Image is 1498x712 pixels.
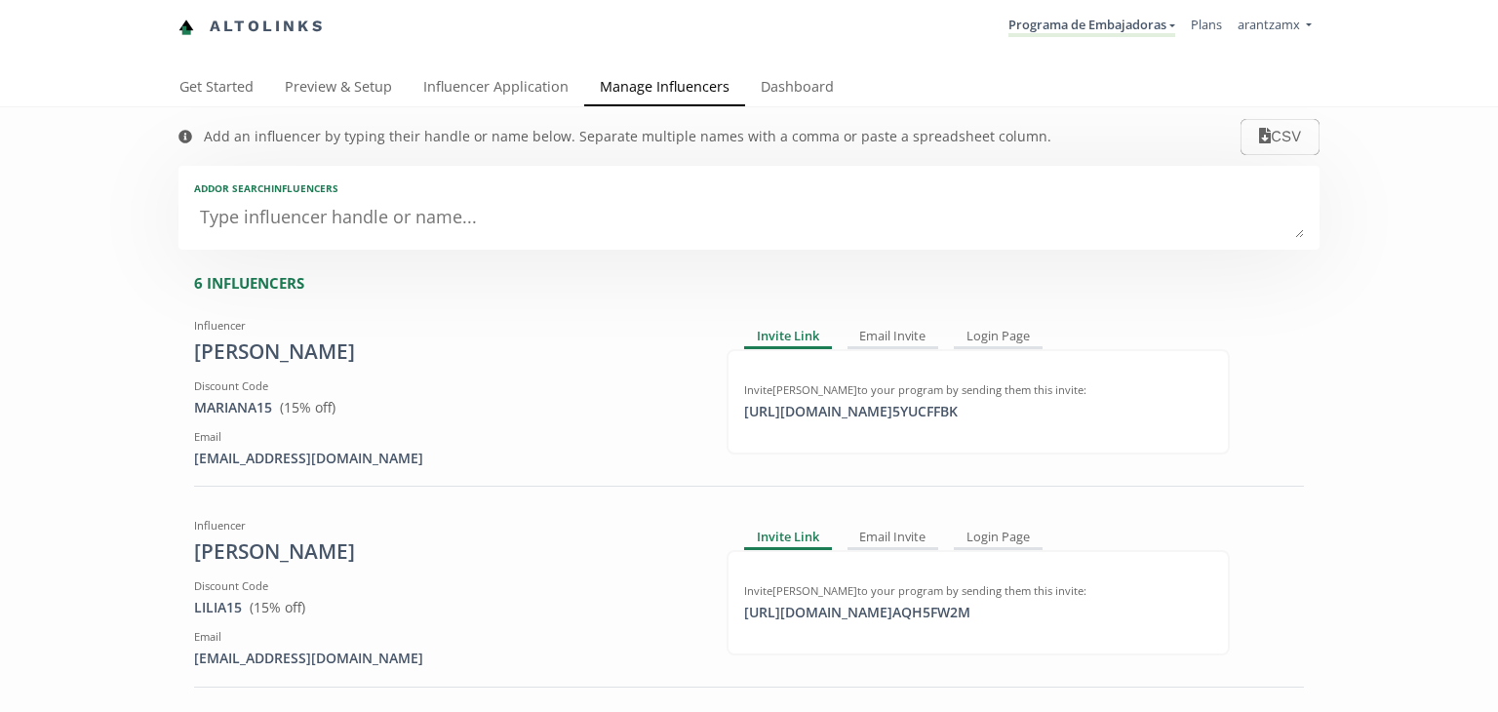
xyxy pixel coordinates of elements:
[194,449,697,468] div: [EMAIL_ADDRESS][DOMAIN_NAME]
[194,181,1304,195] div: Add or search INFLUENCERS
[250,598,305,616] span: ( 15 % off)
[744,382,1212,398] div: Invite [PERSON_NAME] to your program by sending them this invite:
[732,402,969,421] div: [URL][DOMAIN_NAME] 5YUCFFBK
[745,69,849,108] a: Dashboard
[194,578,697,594] div: Discount Code
[194,537,697,567] div: [PERSON_NAME]
[178,20,194,35] img: favicon-32x32.png
[194,649,697,668] div: [EMAIL_ADDRESS][DOMAIN_NAME]
[744,326,832,349] div: Invite Link
[194,378,697,394] div: Discount Code
[848,526,939,549] div: Email Invite
[954,326,1043,349] div: Login Page
[1241,119,1320,155] button: CSV
[194,337,697,367] div: [PERSON_NAME]
[848,326,939,349] div: Email Invite
[954,526,1043,549] div: Login Page
[744,526,832,549] div: Invite Link
[408,69,584,108] a: Influencer Application
[194,629,697,645] div: Email
[164,69,269,108] a: Get Started
[204,127,1051,146] div: Add an influencer by typing their handle or name below. Separate multiple names with a comma or p...
[584,69,745,108] a: Manage Influencers
[194,518,697,534] div: Influencer
[194,273,1320,294] div: 6 INFLUENCERS
[194,318,697,334] div: Influencer
[1008,16,1175,37] a: Programa de Embajadoras
[1191,16,1222,33] a: Plans
[194,598,242,616] a: LILIA15
[732,603,982,622] div: [URL][DOMAIN_NAME] AQH5FW2M
[194,398,272,416] a: MARIANA15
[1238,16,1300,33] span: arantzamx
[269,69,408,108] a: Preview & Setup
[194,429,697,445] div: Email
[1238,16,1312,38] a: arantzamx
[280,398,335,416] span: ( 15 % off)
[744,583,1212,599] div: Invite [PERSON_NAME] to your program by sending them this invite:
[178,11,325,43] a: Altolinks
